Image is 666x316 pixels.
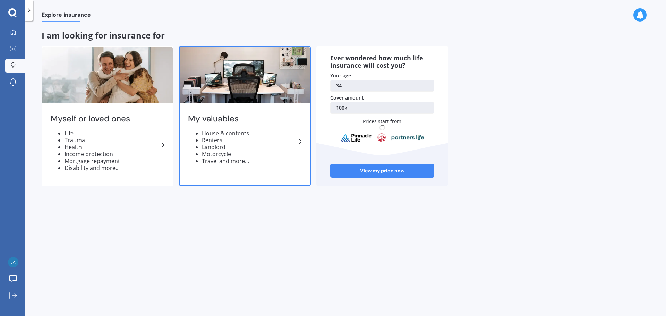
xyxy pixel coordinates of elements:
li: Health [65,144,159,151]
span: I am looking for insurance for [42,29,165,41]
img: aia [377,133,386,142]
li: Life [65,130,159,137]
a: 100k [330,102,434,114]
li: Motorcycle [202,151,296,157]
div: Your age [330,72,434,79]
li: Disability and more... [65,164,159,171]
div: Prices start from [338,118,427,137]
img: Myself or loved ones [42,47,173,103]
img: My valuables [180,47,310,103]
span: Explore insurance [42,11,91,21]
div: Cover amount [330,94,434,101]
a: View my price now [330,164,434,178]
img: aff13ef22b725e6217ea07f4df4b083d [8,257,18,267]
h2: Myself or loved ones [51,113,159,124]
li: Mortgage repayment [65,157,159,164]
h2: My valuables [188,113,296,124]
img: partnersLife [391,135,425,141]
div: Ever wondered how much life insurance will cost you? [330,54,434,69]
li: House & contents [202,130,296,137]
li: Trauma [65,137,159,144]
li: Landlord [202,144,296,151]
li: Renters [202,137,296,144]
a: 34 [330,80,434,92]
li: Income protection [65,151,159,157]
li: Travel and more... [202,157,296,164]
img: pinnacle [340,133,372,142]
